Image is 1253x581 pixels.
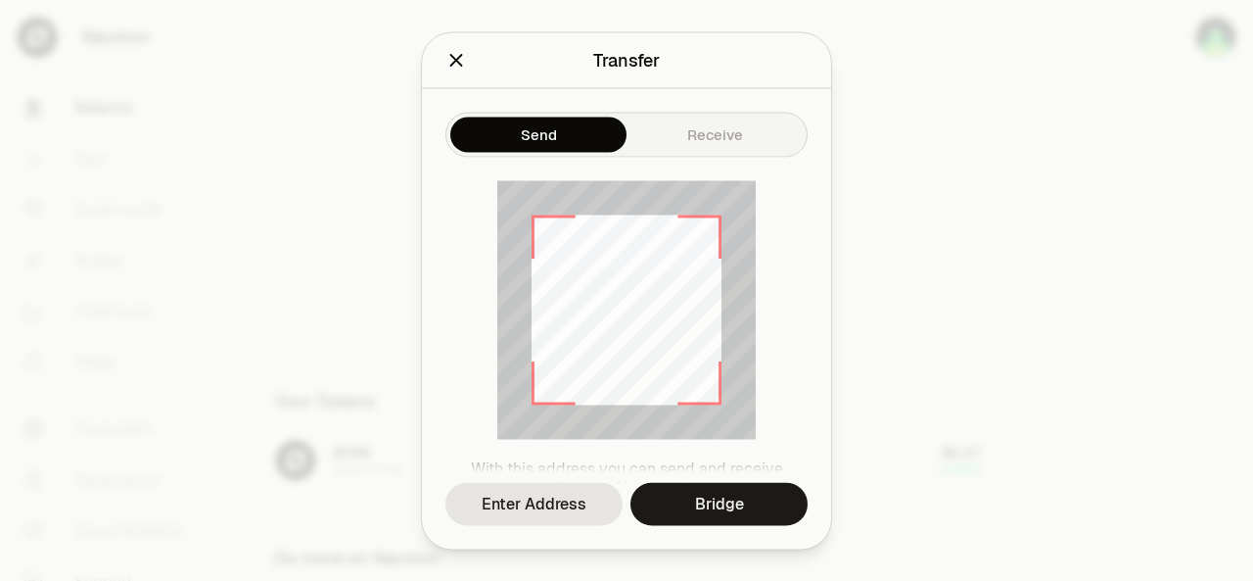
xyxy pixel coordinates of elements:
button: Receive [626,117,803,152]
button: Enter Address [445,482,623,525]
button: Close [445,46,467,73]
div: Transfer [593,46,660,73]
button: Send [450,117,626,152]
p: With this address you can send and receive tokens on Neutron Only [445,459,808,498]
div: Enter Address [482,492,586,515]
a: Bridge [630,482,808,525]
